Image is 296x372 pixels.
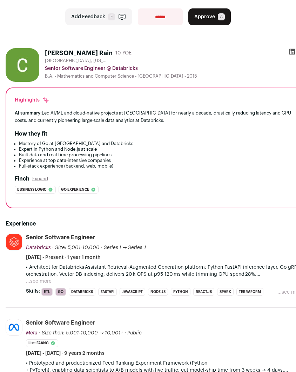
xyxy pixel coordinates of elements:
button: Expand [32,176,48,182]
span: Meta [26,331,38,335]
button: Approve A [188,8,231,25]
li: React.js [193,288,214,296]
li: Go [55,288,66,296]
li: Terraform [236,288,263,296]
li: List: FAANG [26,339,58,347]
span: Business logic [17,186,46,193]
span: A [218,13,225,20]
span: Go experience [61,186,89,193]
span: Public [127,331,142,335]
span: Skills: [26,288,40,295]
span: · [125,329,126,337]
span: AI summary: [15,111,42,115]
li: ETL [41,288,53,296]
div: Highlights [15,97,49,104]
span: [GEOGRAPHIC_DATA], [US_STATE], [GEOGRAPHIC_DATA] [45,58,108,64]
div: 10 YOE [115,50,132,57]
span: · Size: 5,001-10,000 [52,245,100,250]
div: Senior Software Engineer [26,319,95,327]
img: afd10b684991f508aa7e00cdd3707b66af72d1844587f95d1f14570fec7d3b0c.jpg [6,319,22,335]
h2: How they fit [15,130,47,138]
span: [DATE] - Present · 1 year 1 month [26,254,101,261]
li: FastAPI [98,288,117,296]
button: Add Feedback F [65,8,132,25]
span: Add Feedback [71,13,105,20]
div: Senior Software Engineer [26,234,95,241]
span: [DATE] - [DATE] · 9 years 2 months [26,350,105,357]
span: · Size then: 5,001-10,000 → 10,001+ [39,331,123,335]
h2: Finch [15,175,29,183]
li: Spark [217,288,234,296]
span: Databricks [26,245,51,250]
h1: [PERSON_NAME] Rain [45,48,113,58]
span: F [108,13,115,20]
img: 5465eb1be7ce7e6741f45d1eeeae7d2496220b3454458b32d56f8514bdd6ffae.jpg [6,48,39,82]
span: Approve [194,13,215,20]
img: 2627820df5a5fb83b9bfcd24ab9d88b0f4a9007dcda8bd07e2cf2d932c69b857.jpg [6,234,22,250]
button: ...see more [26,278,52,285]
span: · [101,244,102,251]
span: Series I → Series J [104,245,146,250]
li: Node.js [148,288,168,296]
li: Databricks [69,288,95,296]
li: Python [171,288,190,296]
li: JavaScript [120,288,145,296]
